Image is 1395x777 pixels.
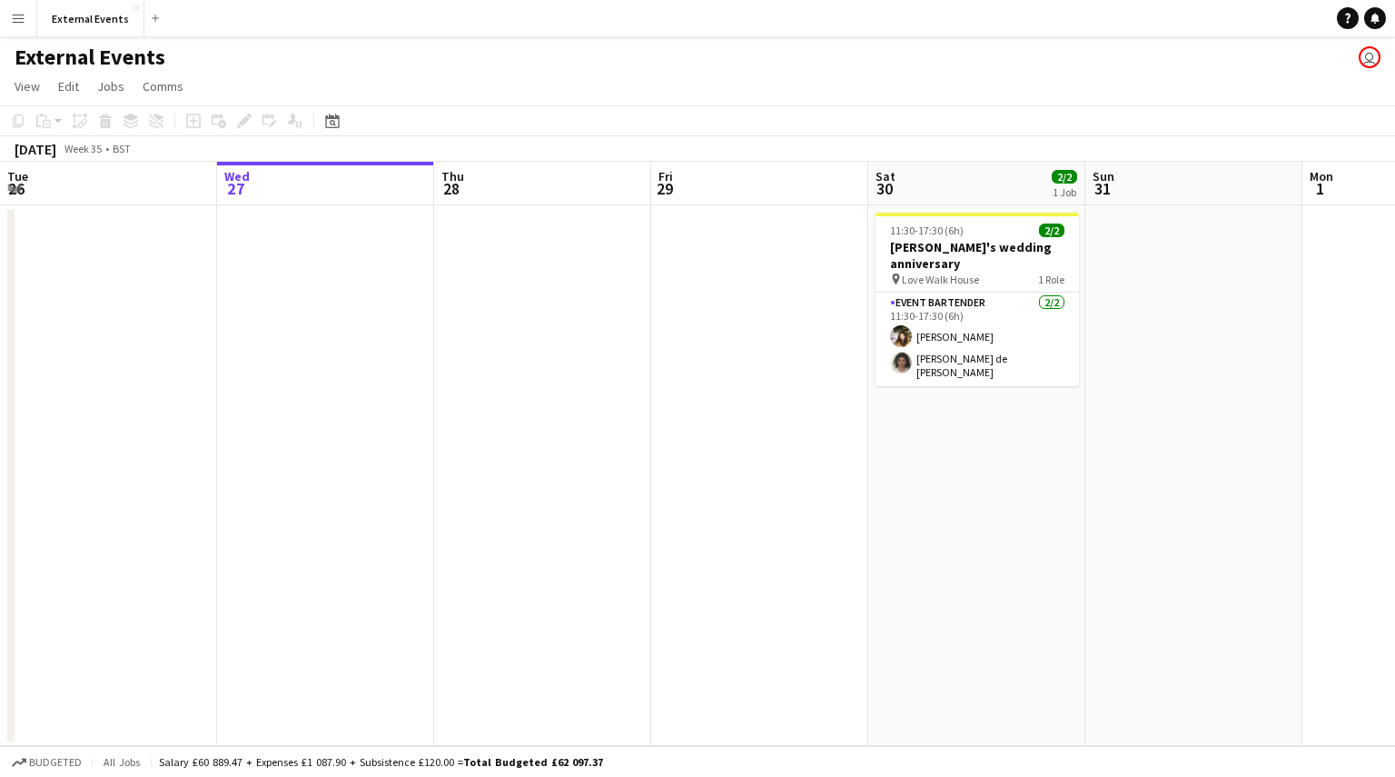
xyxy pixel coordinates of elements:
span: Fri [658,168,673,184]
span: Jobs [97,78,124,95]
span: 29 [656,178,673,199]
a: Jobs [90,75,132,98]
div: [DATE] [15,140,56,158]
span: 26 [5,178,28,199]
h1: External Events [15,44,165,71]
a: View [7,75,47,98]
span: 2/2 [1052,170,1077,184]
span: 11:30-17:30 (6h) [890,224,964,237]
span: 30 [873,178,895,199]
span: 27 [222,178,250,199]
span: Comms [143,78,183,95]
app-card-role: Event bartender2/211:30-17:30 (6h)[PERSON_NAME][PERSON_NAME] de [PERSON_NAME] [876,293,1079,386]
span: Edit [58,78,79,95]
div: BST [113,142,131,155]
span: Thu [441,168,464,184]
div: 1 Job [1053,185,1076,199]
a: Edit [51,75,86,98]
span: Mon [1310,168,1333,184]
span: 1 [1307,178,1333,199]
span: 2/2 [1039,224,1064,237]
span: 31 [1090,178,1114,199]
div: Salary £60 889.47 + Expenses £1 087.90 + Subsistence £120.00 = [159,755,603,769]
span: All jobs [100,755,143,769]
span: 28 [439,178,464,199]
app-job-card: 11:30-17:30 (6h)2/2[PERSON_NAME]'s wedding anniversary Love Walk House1 RoleEvent bartender2/211:... [876,213,1079,386]
h3: [PERSON_NAME]'s wedding anniversary [876,239,1079,272]
span: 1 Role [1038,273,1064,286]
span: Love Walk House [902,273,979,286]
span: Sat [876,168,895,184]
a: Comms [135,75,191,98]
span: Week 35 [60,142,105,155]
button: Budgeted [9,752,84,772]
span: Wed [224,168,250,184]
span: Tue [7,168,28,184]
span: Sun [1093,168,1114,184]
button: External Events [37,1,144,36]
span: View [15,78,40,95]
app-user-avatar: Events by Camberwell Arms [1359,46,1380,68]
span: Total Budgeted £62 097.37 [463,755,603,769]
span: Budgeted [29,756,82,769]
